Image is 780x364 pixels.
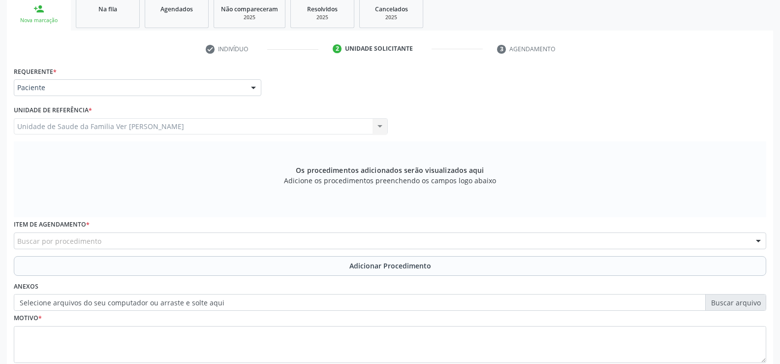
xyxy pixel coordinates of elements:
label: Requerente [14,64,57,79]
span: Agendados [160,5,193,13]
div: 2025 [298,14,347,21]
label: Motivo [14,311,42,326]
span: Adicionar Procedimento [349,261,431,271]
span: Cancelados [375,5,408,13]
div: 2025 [221,14,278,21]
div: 2 [333,44,342,53]
span: Os procedimentos adicionados serão visualizados aqui [296,165,484,175]
button: Adicionar Procedimento [14,256,766,276]
span: Não compareceram [221,5,278,13]
span: Adicione os procedimentos preenchendo os campos logo abaixo [284,175,496,186]
label: Item de agendamento [14,217,90,232]
span: Paciente [17,83,241,93]
div: 2025 [367,14,416,21]
label: Unidade de referência [14,103,92,118]
label: Anexos [14,279,38,295]
div: Nova marcação [14,17,64,24]
span: Resolvidos [307,5,338,13]
span: Na fila [98,5,117,13]
span: Buscar por procedimento [17,236,101,246]
div: Unidade solicitante [345,44,413,53]
div: person_add [33,3,44,14]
